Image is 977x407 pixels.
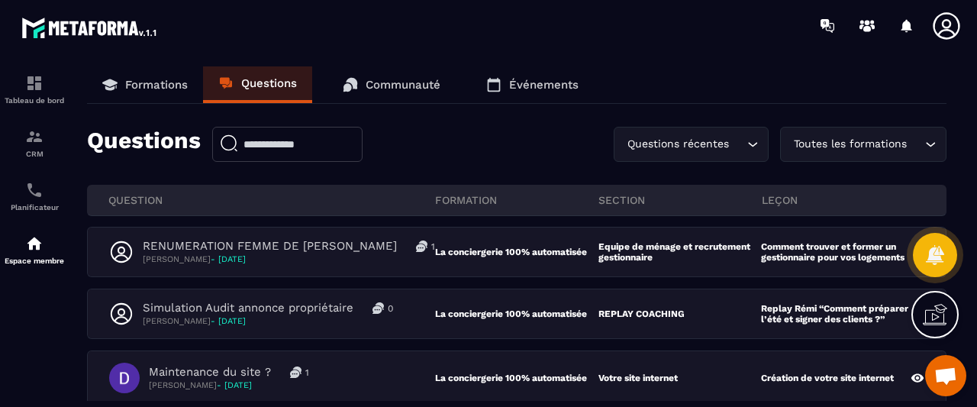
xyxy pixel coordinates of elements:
[598,193,762,207] p: section
[761,241,917,263] p: Comment trouver et former un gestionnaire pour vos logements
[25,181,44,199] img: scheduler
[435,193,598,207] p: FORMATION
[366,78,440,92] p: Communauté
[143,315,393,327] p: [PERSON_NAME]
[305,367,309,379] p: 1
[211,254,246,264] span: - [DATE]
[416,241,427,252] img: messages
[509,78,579,92] p: Événements
[614,127,769,162] div: Search for option
[149,380,309,391] p: [PERSON_NAME]
[143,239,397,254] p: RENUMERATION FEMME DE [PERSON_NAME]
[21,14,159,41] img: logo
[471,66,594,103] a: Événements
[435,247,598,257] p: La conciergerie 100% automatisée
[327,66,456,103] a: Communauté
[4,257,65,265] p: Espace membre
[108,193,435,207] p: QUESTION
[241,76,297,90] p: Questions
[87,127,201,162] p: Questions
[780,127,946,162] div: Search for option
[143,254,435,265] p: [PERSON_NAME]
[143,301,353,315] p: Simulation Audit annonce propriétaire
[87,66,203,103] a: Formations
[925,355,966,396] a: Ouvrir le chat
[217,380,252,390] span: - [DATE]
[25,234,44,253] img: automations
[4,63,65,116] a: formationformationTableau de bord
[4,116,65,170] a: formationformationCRM
[4,223,65,276] a: automationsautomationsEspace membre
[762,193,925,207] p: leçon
[4,150,65,158] p: CRM
[435,373,598,383] p: La conciergerie 100% automatisée
[372,302,384,314] img: messages
[203,66,312,103] a: Questions
[211,316,246,326] span: - [DATE]
[125,78,188,92] p: Formations
[598,308,685,319] p: REPLAY COACHING
[598,373,678,383] p: Votre site internet
[910,136,921,153] input: Search for option
[25,128,44,146] img: formation
[388,302,393,315] p: 0
[761,373,894,383] p: Création de votre site internet
[4,96,65,105] p: Tableau de bord
[4,170,65,223] a: schedulerschedulerPlanificateur
[790,136,910,153] span: Toutes les formations
[290,367,301,378] img: messages
[598,241,762,263] p: Equipe de ménage et recrutement gestionnaire
[624,136,732,153] span: Questions récentes
[431,241,435,253] p: 1
[761,303,916,325] p: Replay Rémi “Comment préparer l’été et signer des clients ?”
[732,136,743,153] input: Search for option
[4,203,65,212] p: Planificateur
[25,74,44,92] img: formation
[435,308,598,319] p: La conciergerie 100% automatisée
[149,365,271,380] p: Maintenance du site ?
